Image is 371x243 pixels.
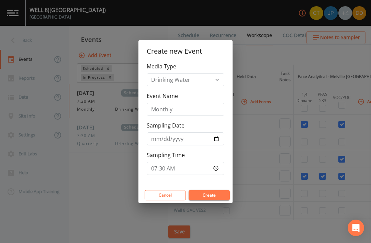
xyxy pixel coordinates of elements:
label: Sampling Date [147,121,184,130]
button: Create [189,190,230,200]
div: Open Intercom Messenger [348,220,364,236]
label: Sampling Time [147,151,185,159]
button: Cancel [145,190,186,200]
label: Event Name [147,92,178,100]
label: Media Type [147,62,176,70]
h2: Create new Event [138,40,233,62]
